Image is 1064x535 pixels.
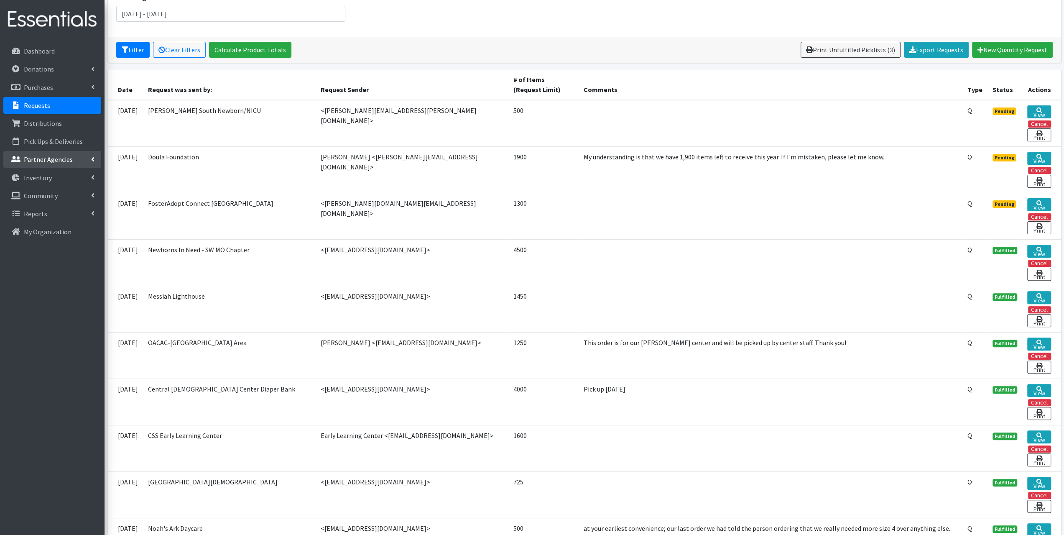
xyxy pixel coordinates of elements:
td: Central [DEMOGRAPHIC_DATA] Center Diaper Bank [143,379,316,425]
a: Purchases [3,79,101,96]
p: Donations [24,65,54,73]
button: Cancel [1028,167,1051,174]
td: [GEOGRAPHIC_DATA][DEMOGRAPHIC_DATA] [143,471,316,518]
span: Fulfilled [993,386,1018,394]
span: Fulfilled [993,340,1018,347]
a: View [1027,338,1051,351]
a: Donations [3,61,101,77]
th: Actions [1022,69,1061,100]
td: <[EMAIL_ADDRESS][DOMAIN_NAME]> [316,239,508,286]
td: [DATE] [108,286,143,332]
a: Export Requests [904,42,969,58]
p: Requests [24,101,50,110]
a: Reports [3,205,101,222]
button: Cancel [1028,260,1051,267]
td: Early Learning Center <[EMAIL_ADDRESS][DOMAIN_NAME]> [316,425,508,471]
a: Print [1027,314,1051,327]
a: Print [1027,268,1051,281]
abbr: Quantity [967,478,972,486]
span: Fulfilled [993,293,1018,301]
td: 1250 [508,332,579,379]
a: View [1027,105,1051,118]
td: [PERSON_NAME] <[EMAIL_ADDRESS][DOMAIN_NAME]> [316,332,508,379]
td: <[PERSON_NAME][EMAIL_ADDRESS][PERSON_NAME][DOMAIN_NAME]> [316,100,508,147]
td: [DATE] [108,379,143,425]
td: FosterAdopt Connect [GEOGRAPHIC_DATA] [143,193,316,239]
a: View [1027,430,1051,443]
span: Fulfilled [993,479,1018,486]
td: This order is for our [PERSON_NAME] center and will be picked up by center staff. Thank you! [578,332,962,379]
abbr: Quantity [967,246,972,254]
button: Cancel [1028,353,1051,360]
a: View [1027,245,1051,258]
a: Print [1027,407,1051,420]
td: 500 [508,100,579,147]
span: Fulfilled [993,525,1018,533]
td: 1300 [508,193,579,239]
th: Type [962,69,987,100]
a: Print [1027,500,1051,513]
a: Print [1027,361,1051,374]
td: CSS Early Learning Center [143,425,316,471]
th: Status [987,69,1023,100]
button: Cancel [1028,399,1051,406]
input: January 1, 2011 - December 31, 2011 [116,6,346,22]
span: Fulfilled [993,247,1018,254]
a: Distributions [3,115,101,132]
a: Inventory [3,169,101,186]
a: Partner Agencies [3,151,101,168]
button: Cancel [1028,445,1051,453]
button: Cancel [1028,120,1051,128]
td: <[EMAIL_ADDRESS][DOMAIN_NAME]> [316,471,508,518]
td: 1450 [508,286,579,332]
p: Inventory [24,174,52,182]
a: View [1027,384,1051,397]
td: OACAC-[GEOGRAPHIC_DATA] Area [143,332,316,379]
a: Pick Ups & Deliveries [3,133,101,150]
td: 1600 [508,425,579,471]
td: 1900 [508,146,579,193]
td: [DATE] [108,471,143,518]
td: Messiah Lighthouse [143,286,316,332]
td: Doula Foundation [143,146,316,193]
a: Print [1027,221,1051,234]
a: My Organization [3,223,101,240]
abbr: Quantity [967,431,972,440]
p: Purchases [24,83,53,92]
td: [PERSON_NAME] South Newborn/NICU [143,100,316,147]
p: Distributions [24,119,62,128]
p: Reports [24,210,47,218]
span: Pending [993,154,1016,161]
a: Dashboard [3,43,101,59]
th: Date [108,69,143,100]
abbr: Quantity [967,338,972,347]
p: Pick Ups & Deliveries [24,137,83,146]
p: Dashboard [24,47,55,55]
a: Community [3,187,101,204]
a: Print [1027,175,1051,188]
td: [PERSON_NAME] <[PERSON_NAME][EMAIL_ADDRESS][DOMAIN_NAME]> [316,146,508,193]
a: Print [1027,128,1051,141]
td: <[PERSON_NAME][DOMAIN_NAME][EMAIL_ADDRESS][DOMAIN_NAME]> [316,193,508,239]
a: Print [1027,453,1051,466]
p: Community [24,192,58,200]
td: [DATE] [108,425,143,471]
span: Pending [993,108,1016,115]
td: [DATE] [108,146,143,193]
a: View [1027,152,1051,165]
a: Calculate Product Totals [209,42,291,58]
td: <[EMAIL_ADDRESS][DOMAIN_NAME]> [316,286,508,332]
span: Fulfilled [993,433,1018,440]
button: Cancel [1028,213,1051,220]
a: Print Unfulfilled Picklists (3) [801,42,901,58]
p: Partner Agencies [24,155,73,164]
th: Comments [578,69,962,100]
td: Newborns In Need - SW MO Chapter [143,239,316,286]
th: # of Items (Request Limit) [508,69,579,100]
td: [DATE] [108,193,143,239]
td: [DATE] [108,239,143,286]
a: View [1027,477,1051,490]
p: My Organization [24,228,71,236]
td: [DATE] [108,100,143,147]
a: New Quantity Request [972,42,1053,58]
